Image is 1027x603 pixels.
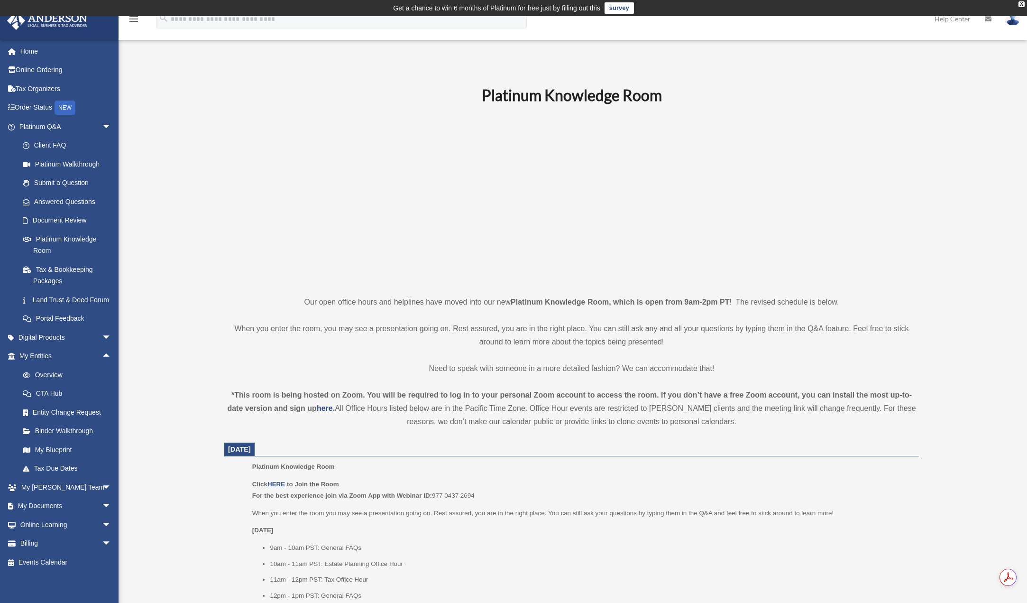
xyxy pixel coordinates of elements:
a: Home [7,42,126,61]
a: Platinum Q&Aarrow_drop_down [7,117,126,136]
a: My Entitiesarrow_drop_up [7,347,126,366]
div: Get a chance to win 6 months of Platinum for free just by filling out this [393,2,600,14]
span: arrow_drop_down [102,117,121,137]
b: Click [252,481,287,488]
a: My Blueprint [13,440,126,459]
a: My Documentsarrow_drop_down [7,497,126,516]
a: Digital Productsarrow_drop_down [7,328,126,347]
iframe: 231110_Toby_KnowledgeRoom [430,118,714,278]
a: Platinum Knowledge Room [13,230,121,260]
i: menu [128,13,139,25]
a: Online Ordering [7,61,126,80]
a: CTA Hub [13,384,126,403]
span: arrow_drop_down [102,328,121,347]
li: 10am - 11am PST: Estate Planning Office Hour [270,558,912,570]
span: arrow_drop_down [102,515,121,535]
strong: *This room is being hosted on Zoom. You will be required to log in to your personal Zoom account ... [227,391,912,412]
img: User Pic [1006,12,1020,26]
p: When you enter the room, you may see a presentation going on. Rest assured, you are in the right ... [224,322,919,349]
a: Entity Change Request [13,403,126,422]
a: Land Trust & Deed Forum [13,290,126,309]
a: Order StatusNEW [7,98,126,118]
span: Platinum Knowledge Room [252,463,335,470]
img: Anderson Advisors Platinum Portal [4,11,90,30]
a: Billingarrow_drop_down [7,534,126,553]
a: Tax Organizers [7,79,126,98]
p: When you enter the room you may see a presentation going on. Rest assured, you are in the right p... [252,508,912,519]
span: [DATE] [228,445,251,453]
p: 977 0437 2694 [252,479,912,501]
p: Need to speak with someone in a more detailed fashion? We can accommodate that! [224,362,919,375]
a: My [PERSON_NAME] Teamarrow_drop_down [7,478,126,497]
b: For the best experience join via Zoom App with Webinar ID: [252,492,432,499]
a: Answered Questions [13,192,126,211]
b: Platinum Knowledge Room [482,86,662,104]
span: arrow_drop_down [102,478,121,497]
b: to Join the Room [287,481,339,488]
a: Tax & Bookkeeping Packages [13,260,126,290]
span: arrow_drop_up [102,347,121,366]
strong: Platinum Knowledge Room, which is open from 9am-2pm PT [511,298,729,306]
span: arrow_drop_down [102,534,121,554]
li: 9am - 10am PST: General FAQs [270,542,912,554]
a: Document Review [13,211,126,230]
a: Online Learningarrow_drop_down [7,515,126,534]
a: HERE [267,481,285,488]
a: Tax Due Dates [13,459,126,478]
u: [DATE] [252,527,274,534]
i: search [158,13,169,23]
div: All Office Hours listed below are in the Pacific Time Zone. Office Hour events are restricted to ... [224,389,919,428]
div: NEW [55,101,75,115]
a: survey [605,2,634,14]
a: Binder Walkthrough [13,422,126,441]
a: Platinum Walkthrough [13,155,126,174]
div: close [1018,1,1025,7]
a: Client FAQ [13,136,126,155]
p: Our open office hours and helplines have moved into our new ! The revised schedule is below. [224,296,919,309]
a: here [317,404,333,412]
a: Overview [13,365,126,384]
span: arrow_drop_down [102,497,121,516]
strong: . [333,404,335,412]
li: 12pm - 1pm PST: General FAQs [270,590,912,602]
li: 11am - 12pm PST: Tax Office Hour [270,574,912,585]
a: Events Calendar [7,553,126,572]
a: Submit a Question [13,174,126,193]
a: menu [128,17,139,25]
a: Portal Feedback [13,309,126,328]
